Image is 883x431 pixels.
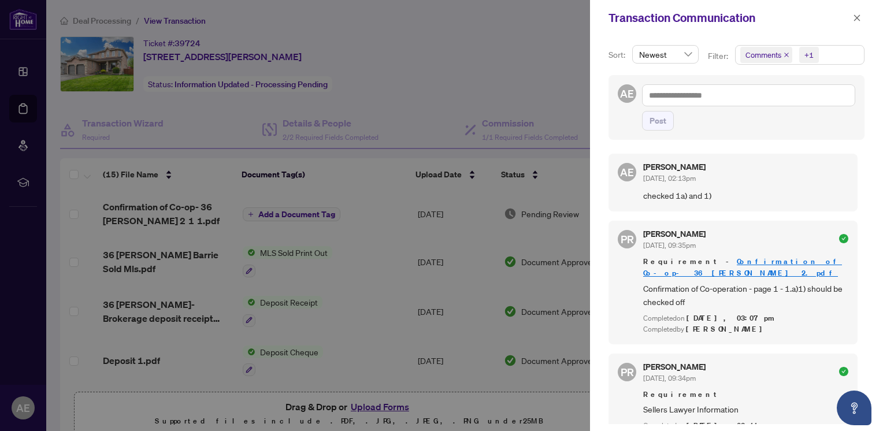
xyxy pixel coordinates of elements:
[837,391,871,425] button: Open asap
[620,164,634,180] span: AE
[687,421,770,430] span: [DATE], 03:11pm
[620,86,634,102] span: AE
[643,363,706,371] h5: [PERSON_NAME]
[839,367,848,376] span: check-circle
[804,49,814,61] div: +1
[643,313,848,324] div: Completed on
[609,9,849,27] div: Transaction Communication
[839,234,848,243] span: check-circle
[643,374,696,382] span: [DATE], 09:34pm
[643,189,848,202] span: checked 1a) and 1)
[643,241,696,250] span: [DATE], 09:35pm
[853,14,861,22] span: close
[740,47,792,63] span: Comments
[745,49,781,61] span: Comments
[643,230,706,238] h5: [PERSON_NAME]
[784,52,789,58] span: close
[686,324,769,334] span: [PERSON_NAME]
[621,231,634,247] span: PR
[687,313,776,323] span: [DATE], 03:07pm
[643,256,848,279] span: Requirement -
[643,257,842,278] a: Confirmation of Co-op- 36 [PERSON_NAME] 2.pdf
[643,174,696,183] span: [DATE], 02:13pm
[708,50,730,62] p: Filter:
[609,49,628,61] p: Sort:
[643,163,706,171] h5: [PERSON_NAME]
[643,389,848,400] span: Requirement
[621,364,634,380] span: PR
[639,46,692,63] span: Newest
[643,403,848,416] span: Sellers Lawyer Information
[643,282,848,309] span: Confirmation of Co-operation - page 1 - 1.a)1) should be checked off
[642,111,674,131] button: Post
[643,324,848,335] div: Completed by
